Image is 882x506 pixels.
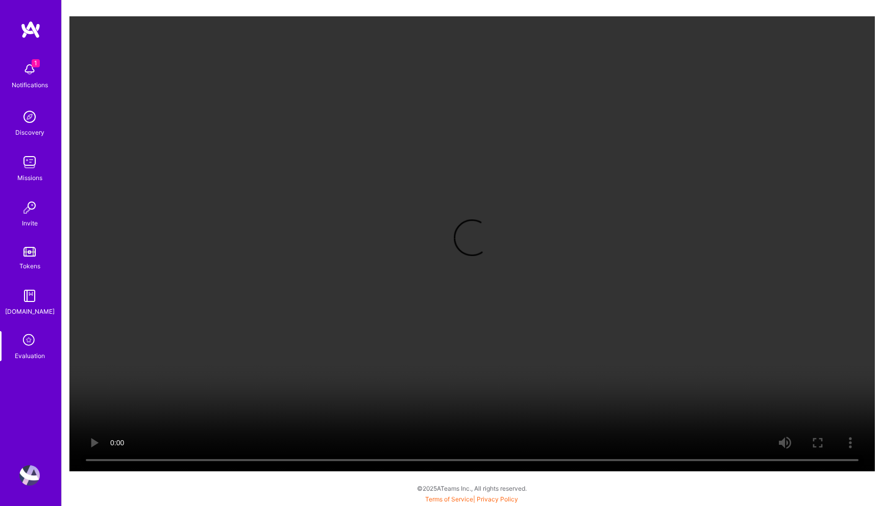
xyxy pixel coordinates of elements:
[477,495,518,503] a: Privacy Policy
[19,59,40,80] img: bell
[19,286,40,306] img: guide book
[17,172,42,183] div: Missions
[19,465,40,486] img: User Avatar
[61,475,882,501] div: © 2025 ATeams Inc., All rights reserved.
[15,350,45,361] div: Evaluation
[19,197,40,218] img: Invite
[19,152,40,172] img: teamwork
[32,59,40,67] span: 1
[20,331,39,350] i: icon SelectionTeam
[5,306,55,317] div: [DOMAIN_NAME]
[12,80,48,90] div: Notifications
[22,218,38,229] div: Invite
[23,247,36,257] img: tokens
[19,261,40,271] div: Tokens
[20,20,41,39] img: logo
[19,107,40,127] img: discovery
[15,127,44,138] div: Discovery
[17,465,42,486] a: User Avatar
[425,495,473,503] a: Terms of Service
[69,16,875,471] video: Your browser does not support the video tag.
[425,495,518,503] span: |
